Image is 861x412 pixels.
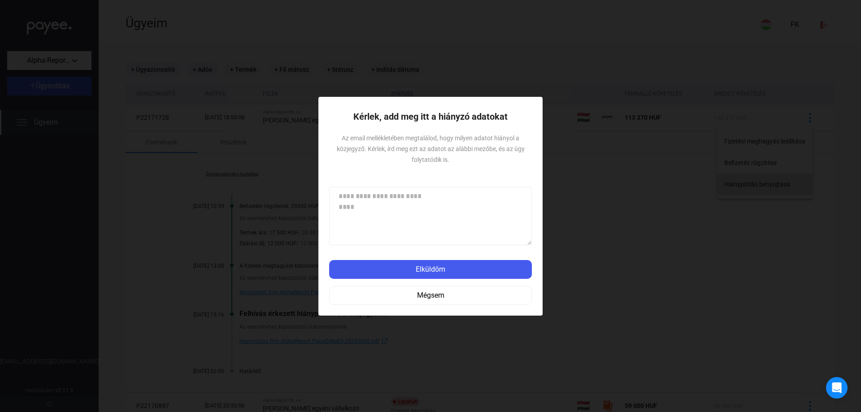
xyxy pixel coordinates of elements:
[329,286,532,305] button: Mégsem
[329,260,532,279] button: Elküldöm
[329,111,532,122] h1: Kérlek, add meg itt a hiányzó adatokat
[826,377,848,399] div: Open Intercom Messenger
[332,264,529,275] div: Elküldöm
[332,290,529,301] div: Mégsem
[337,134,525,163] span: Az email mellékletében megtalálod, hogy milyen adatot hiányol a közjegyző. Kérlek, írd meg ezt az...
